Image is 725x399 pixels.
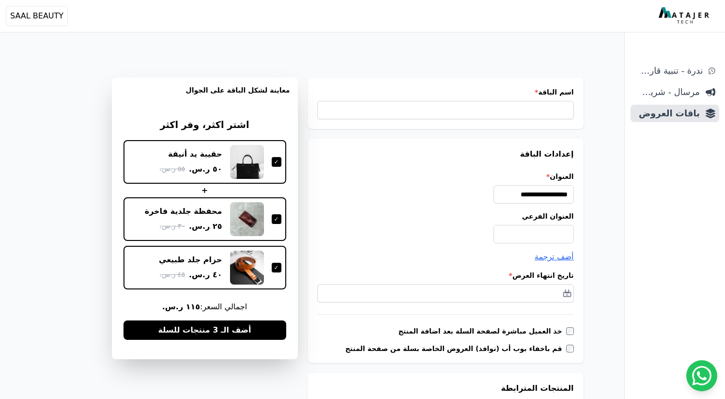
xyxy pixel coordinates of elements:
[230,251,264,285] img: حزام جلد طبيعي
[123,320,286,340] button: أضف الـ 3 منتجات للسلة
[120,85,290,107] h3: معاينة لشكل الباقة على الجوال
[230,202,264,236] img: محفظة جلدية فاخرة
[160,164,185,174] span: ٥٥ ر.س.
[535,252,574,261] span: أضف ترجمة
[189,269,222,281] span: ٤٠ ر.س.
[317,271,574,280] label: تاريخ انتهاء العرض
[145,206,222,217] div: محفظة جلدية فاخرة
[123,301,286,313] span: اجمالي السعر:
[634,85,700,99] span: مرسال - شريط دعاية
[10,10,63,22] span: SAAL BEAUTY
[317,383,574,394] h3: المنتجات المترابطة
[345,344,566,353] label: قم باخفاء بوب أب (نوافذ) العروض الخاصة بسلة من صفحة المنتج
[6,6,68,26] button: SAAL BEAUTY
[634,64,703,78] span: ندرة - تنبية قارب علي النفاذ
[634,107,700,120] span: باقات العروض
[160,270,185,280] span: ٤٥ ر.س.
[168,149,222,160] div: حقيبة يد أنيقة
[230,145,264,179] img: حقيبة يد أنيقة
[158,324,251,336] span: أضف الـ 3 منتجات للسلة
[189,221,222,232] span: ٢٥ ر.س.
[123,118,286,132] h3: اشتر اكثر، وفر اكثر
[189,163,222,175] span: ٥٠ ر.س.
[317,148,574,160] h3: إعدادات الباقة
[317,87,574,97] label: اسم الباقة
[162,302,200,311] b: ١١٥ ر.س.
[399,326,566,336] label: خذ العميل مباشرة لصفحة السلة بعد اضافة المنتج
[317,172,574,181] label: العنوان
[159,255,222,265] div: حزام جلد طبيعي
[160,221,185,231] span: ٣٠ ر.س.
[535,251,574,263] button: أضف ترجمة
[317,211,574,221] label: العنوان الفرعي
[123,185,286,196] div: +
[659,7,711,25] img: MatajerTech Logo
